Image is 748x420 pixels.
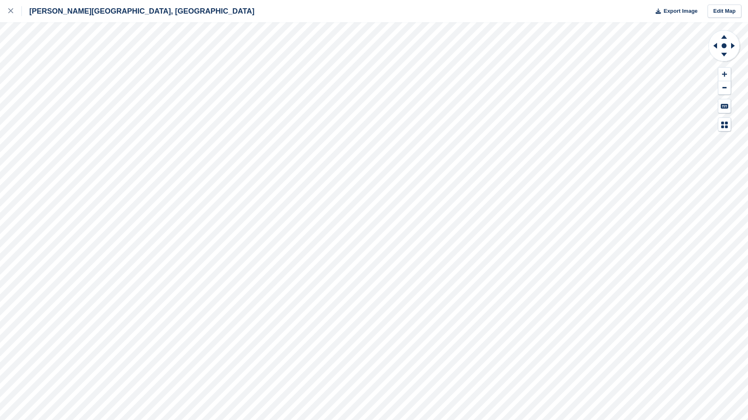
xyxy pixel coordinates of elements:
button: Keyboard Shortcuts [718,99,731,113]
button: Export Image [651,5,698,18]
span: Export Image [663,7,697,15]
button: Map Legend [718,118,731,131]
button: Zoom In [718,68,731,81]
a: Edit Map [708,5,741,18]
div: [PERSON_NAME][GEOGRAPHIC_DATA], [GEOGRAPHIC_DATA] [22,6,255,16]
button: Zoom Out [718,81,731,95]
